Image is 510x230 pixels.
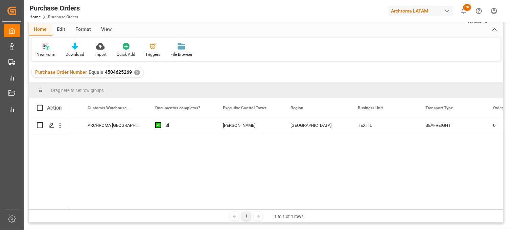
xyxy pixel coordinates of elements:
div: Purchase Orders [29,3,80,13]
div: Edit [52,24,70,36]
div: 1 [242,212,251,221]
div: TEXTIL [350,117,418,133]
button: Help Center [471,3,487,19]
span: Equals [89,69,103,75]
span: Business Unit [358,106,383,110]
div: Si [165,118,207,133]
div: Archroma LATAM [389,6,454,16]
div: Format [70,24,96,36]
span: Documentos completos? [155,106,200,110]
span: 76 [463,4,471,11]
div: New Form [37,51,55,57]
div: Action [47,105,62,111]
div: View [96,24,117,36]
div: Triggers [145,51,160,57]
span: Region [291,106,303,110]
span: Executive Control Tower [223,106,266,110]
div: File Browser [170,51,192,57]
span: Transport Type [426,106,453,110]
button: show 76 new notifications [456,3,471,19]
button: Archroma LATAM [389,4,456,17]
a: Home [29,15,41,19]
div: [PERSON_NAME] [223,118,274,133]
div: Import [94,51,107,57]
span: 4504625269 [105,69,132,75]
div: Quick Add [117,51,135,57]
span: Drag here to set row groups [51,88,104,93]
div: Home [29,24,52,36]
div: SEAFREIGHT [426,118,477,133]
div: 1 to 1 of 1 rows [274,213,304,220]
span: Purchase Order Number [35,69,87,75]
div: Download [66,51,84,57]
div: Press SPACE to select this row. [29,117,69,133]
div: [GEOGRAPHIC_DATA] [291,118,342,133]
div: ✕ [134,70,140,75]
span: Customer Warehouse Name [88,106,133,110]
div: ARCHROMA [GEOGRAPHIC_DATA] S DE RL DE CV ([GEOGRAPHIC_DATA][PERSON_NAME]) [79,117,147,133]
